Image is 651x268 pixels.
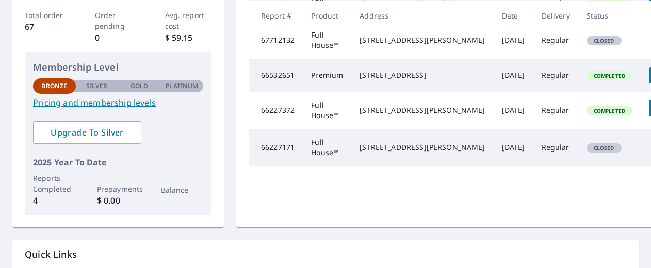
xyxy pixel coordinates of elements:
[533,59,578,92] td: Regular
[97,194,140,207] p: $ 0.00
[588,72,631,79] span: Completed
[41,127,133,138] span: Upgrade To Silver
[25,10,72,21] p: Total order
[249,22,303,59] td: 67712132
[494,92,533,129] td: [DATE]
[588,37,621,44] span: Closed
[165,10,212,31] p: Avg. report cost
[33,121,141,144] a: Upgrade To Silver
[494,59,533,92] td: [DATE]
[33,173,76,194] p: Reports Completed
[41,81,67,91] p: Bronze
[86,81,108,91] p: Silver
[161,185,204,195] p: Balance
[494,22,533,59] td: [DATE]
[360,35,485,45] div: [STREET_ADDRESS][PERSON_NAME]
[33,194,76,207] p: 4
[360,105,485,115] div: [STREET_ADDRESS][PERSON_NAME]
[303,22,351,59] td: Full House™
[166,81,198,91] p: Platinum
[588,144,621,152] span: Closed
[533,129,578,166] td: Regular
[249,129,303,166] td: 66227171
[249,59,303,92] td: 66532651
[95,10,142,31] p: Order pending
[303,59,351,92] td: Premium
[588,107,631,114] span: Completed
[360,70,485,80] div: [STREET_ADDRESS]
[249,92,303,129] td: 66227372
[131,81,148,91] p: Gold
[303,129,351,166] td: Full House™
[95,31,142,44] p: 0
[303,92,351,129] td: Full House™
[33,96,203,109] a: Pricing and membership levels
[33,60,203,74] p: Membership Level
[533,22,578,59] td: Regular
[25,248,626,261] p: Quick Links
[25,21,72,33] p: 67
[494,129,533,166] td: [DATE]
[97,183,140,194] p: Prepayments
[165,31,212,44] p: $ 59.15
[33,156,203,169] p: 2025 Year To Date
[360,142,485,153] div: [STREET_ADDRESS][PERSON_NAME]
[533,92,578,129] td: Regular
